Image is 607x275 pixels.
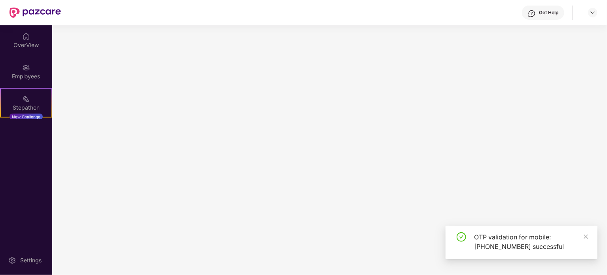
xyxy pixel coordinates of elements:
[9,114,43,120] div: New Challenge
[583,234,589,239] span: close
[539,9,558,16] div: Get Help
[457,232,466,242] span: check-circle
[8,256,16,264] img: svg+xml;base64,PHN2ZyBpZD0iU2V0dGluZy0yMHgyMCIgeG1sbnM9Imh0dHA6Ly93d3cudzMub3JnLzIwMDAvc3ZnIiB3aW...
[9,8,61,18] img: New Pazcare Logo
[1,104,51,112] div: Stepathon
[22,32,30,40] img: svg+xml;base64,PHN2ZyBpZD0iSG9tZSIgeG1sbnM9Imh0dHA6Ly93d3cudzMub3JnLzIwMDAvc3ZnIiB3aWR0aD0iMjAiIG...
[474,232,588,251] div: OTP validation for mobile: [PHONE_NUMBER] successful
[22,64,30,72] img: svg+xml;base64,PHN2ZyBpZD0iRW1wbG95ZWVzIiB4bWxucz0iaHR0cDovL3d3dy53My5vcmcvMjAwMC9zdmciIHdpZHRoPS...
[18,256,44,264] div: Settings
[22,95,30,103] img: svg+xml;base64,PHN2ZyB4bWxucz0iaHR0cDovL3d3dy53My5vcmcvMjAwMC9zdmciIHdpZHRoPSIyMSIgaGVpZ2h0PSIyMC...
[590,9,596,16] img: svg+xml;base64,PHN2ZyBpZD0iRHJvcGRvd24tMzJ4MzIiIHhtbG5zPSJodHRwOi8vd3d3LnczLm9yZy8yMDAwL3N2ZyIgd2...
[528,9,536,17] img: svg+xml;base64,PHN2ZyBpZD0iSGVscC0zMngzMiIgeG1sbnM9Imh0dHA6Ly93d3cudzMub3JnLzIwMDAvc3ZnIiB3aWR0aD...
